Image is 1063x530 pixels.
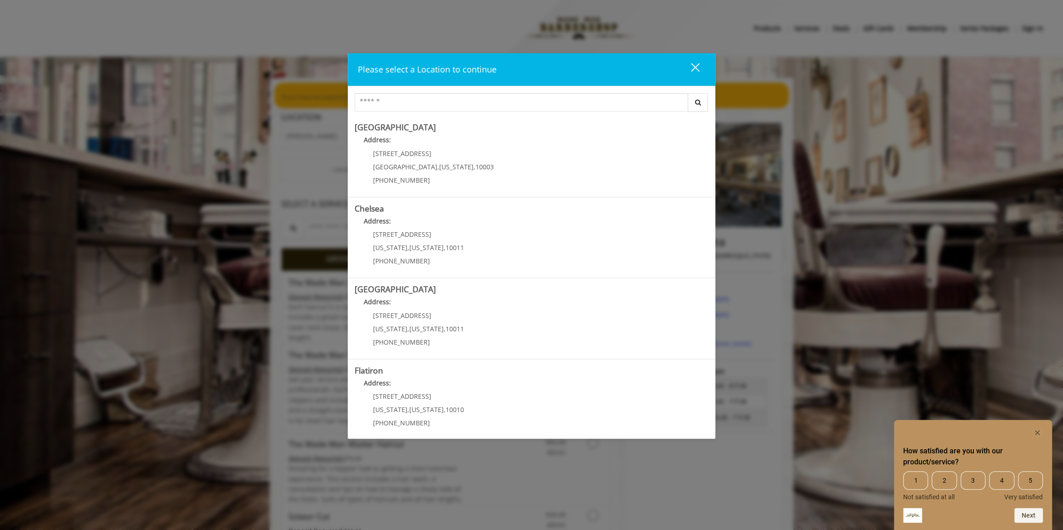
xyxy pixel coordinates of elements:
i: Search button [693,99,703,106]
span: 10003 [475,162,494,171]
span: 4 [989,471,1014,490]
input: Search Center [355,93,688,112]
div: Center Select [355,93,708,116]
span: [GEOGRAPHIC_DATA] [373,162,437,171]
span: [US_STATE] [409,324,444,333]
b: Address: [364,135,391,144]
span: , [474,162,475,171]
span: , [437,162,439,171]
span: [STREET_ADDRESS] [373,311,431,320]
span: , [444,405,446,414]
span: 3 [961,471,985,490]
span: , [444,243,446,252]
span: 10011 [446,243,464,252]
span: [US_STATE] [409,405,444,414]
div: close dialog [680,62,699,76]
span: 10010 [446,405,464,414]
span: , [407,324,409,333]
span: [US_STATE] [373,405,407,414]
span: , [444,324,446,333]
div: How satisfied are you with our product/service? Select an option from 1 to 5, with 1 being Not sa... [903,427,1043,523]
span: , [407,405,409,414]
span: [US_STATE] [439,162,474,171]
b: Address: [364,379,391,387]
span: [STREET_ADDRESS] [373,230,431,239]
span: , [407,243,409,252]
button: Hide survey [1032,427,1043,438]
button: close dialog [674,60,705,79]
b: [GEOGRAPHIC_DATA] [355,284,436,295]
span: [STREET_ADDRESS] [373,149,431,158]
span: [US_STATE] [373,243,407,252]
span: [PHONE_NUMBER] [373,176,430,184]
h2: How satisfied are you with our product/service? Select an option from 1 to 5, with 1 being Not sa... [903,446,1043,468]
span: [US_STATE] [373,324,407,333]
span: 1 [903,471,928,490]
span: [PHONE_NUMBER] [373,418,430,427]
span: [PHONE_NUMBER] [373,338,430,346]
span: Please select a Location to continue [358,64,497,75]
b: Address: [364,297,391,306]
span: [PHONE_NUMBER] [373,257,430,265]
b: Flatiron [355,365,383,376]
b: Address: [364,217,391,225]
span: 5 [1018,471,1043,490]
b: [GEOGRAPHIC_DATA] [355,122,436,133]
span: [STREET_ADDRESS] [373,392,431,401]
span: 2 [932,471,956,490]
b: Chelsea [355,203,384,214]
div: How satisfied are you with our product/service? Select an option from 1 to 5, with 1 being Not sa... [903,471,1043,501]
span: [US_STATE] [409,243,444,252]
span: 10011 [446,324,464,333]
button: Next question [1014,508,1043,523]
span: Not satisfied at all [903,493,955,501]
span: Very satisfied [1004,493,1043,501]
